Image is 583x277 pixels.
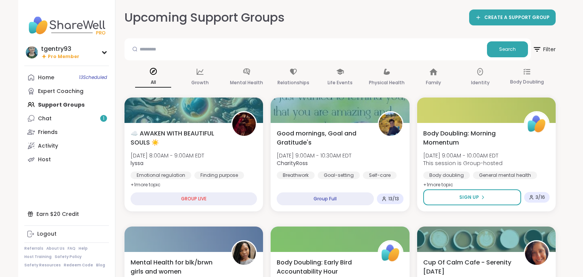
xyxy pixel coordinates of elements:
[55,254,82,260] a: Safety Policy
[423,129,515,147] span: Body Doubling: Morning Momentum
[277,129,369,147] span: Good mornings, Goal and Gratitude's
[388,196,399,202] span: 13 / 13
[131,129,223,147] span: ☁️ AWAKEN WITH BEAUTIFUL SOULS ☀️
[37,230,57,238] div: Logout
[533,40,556,58] span: Filter
[232,112,256,136] img: lyssa
[24,84,109,98] a: Expert Coaching
[277,159,308,167] b: CharityRoss
[277,78,309,87] p: Relationships
[38,156,51,164] div: Host
[277,258,369,276] span: Body Doubling: Early Bird Accountability Hour
[79,246,88,251] a: Help
[38,129,58,136] div: Friends
[24,125,109,139] a: Friends
[194,172,244,179] div: Finding purpose
[536,194,545,200] span: 3 / 16
[24,139,109,153] a: Activity
[24,263,61,268] a: Safety Resources
[471,78,490,87] p: Identity
[24,112,109,125] a: Chat1
[103,115,104,122] span: 1
[24,254,52,260] a: Host Training
[277,172,315,179] div: Breathwork
[277,192,373,205] div: Group Full
[48,54,79,60] span: Pro Member
[24,153,109,166] a: Host
[423,258,515,276] span: Cup Of Calm Cafe - Serenity [DATE]
[379,112,402,136] img: CharityRoss
[131,192,257,205] div: GROUP LIVE
[423,189,521,205] button: Sign Up
[38,142,58,150] div: Activity
[469,9,556,25] a: CREATE A SUPPORT GROUP
[41,45,79,53] div: tgentry93
[423,152,503,159] span: [DATE] 9:00AM - 10:00AM EDT
[525,112,548,136] img: ShareWell
[26,46,38,58] img: tgentry93
[131,159,143,167] b: lyssa
[38,88,84,95] div: Expert Coaching
[191,78,209,87] p: Growth
[423,159,503,167] span: This session is Group-hosted
[46,246,65,251] a: About Us
[510,77,544,87] p: Body Doubling
[318,172,360,179] div: Goal-setting
[426,78,441,87] p: Family
[487,41,528,57] button: Search
[38,115,52,123] div: Chat
[68,246,76,251] a: FAQ
[124,9,285,26] h2: Upcoming Support Groups
[369,78,405,87] p: Physical Health
[459,194,479,201] span: Sign Up
[328,78,353,87] p: Life Events
[24,12,109,39] img: ShareWell Nav Logo
[525,241,548,265] img: Allie_P
[484,14,550,21] span: CREATE A SUPPORT GROUP
[533,38,556,60] button: Filter
[24,71,109,84] a: Home13Scheduled
[79,74,107,80] span: 13 Scheduled
[24,207,109,221] div: Earn $20 Credit
[96,263,105,268] a: Blog
[473,172,537,179] div: General mental health
[423,172,470,179] div: Body doubling
[24,227,109,241] a: Logout
[38,74,54,82] div: Home
[379,241,402,265] img: ShareWell
[230,78,263,87] p: Mental Health
[64,263,93,268] a: Redeem Code
[131,258,223,276] span: Mental Health for blk/brwn girls and women
[24,246,43,251] a: Referrals
[131,172,191,179] div: Emotional regulation
[499,46,516,53] span: Search
[131,152,204,159] span: [DATE] 8:00AM - 9:00AM EDT
[363,172,397,179] div: Self-care
[277,152,351,159] span: [DATE] 9:00AM - 10:30AM EDT
[135,78,171,88] p: All
[232,241,256,265] img: ttr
